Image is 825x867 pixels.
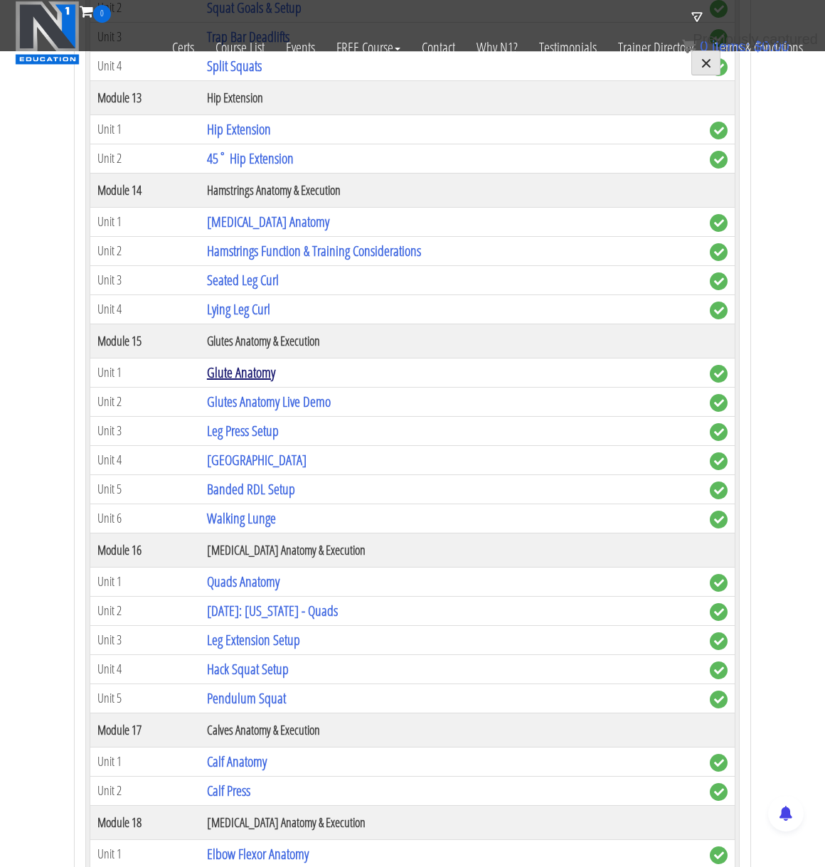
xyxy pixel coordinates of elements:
[207,659,289,679] a: Hack Squat Setup
[200,80,703,115] th: Hip Extension
[90,207,200,236] td: Unit 1
[90,358,200,387] td: Unit 1
[90,324,200,358] th: Module 15
[207,630,300,649] a: Leg Extension Setup
[710,452,728,470] span: complete
[326,23,411,73] a: FREE Course
[90,504,200,533] td: Unit 6
[90,80,200,115] th: Module 13
[710,394,728,412] span: complete
[710,272,728,290] span: complete
[205,23,275,73] a: Course List
[200,173,703,207] th: Hamstrings Anatomy & Execution
[466,23,528,73] a: Why N1?
[682,39,696,53] img: icon11.png
[528,23,607,73] a: Testimonials
[90,533,200,567] th: Module 16
[275,23,326,73] a: Events
[710,632,728,650] span: complete
[710,122,728,139] span: complete
[710,365,728,383] span: complete
[710,423,728,441] span: complete
[207,688,286,708] a: Pendulum Squat
[710,482,728,499] span: complete
[754,38,762,54] span: $
[207,479,295,499] a: Banded RDL Setup
[80,1,111,21] a: 0
[90,265,200,294] td: Unit 3
[90,596,200,625] td: Unit 2
[712,38,750,54] span: items:
[90,236,200,265] td: Unit 2
[682,38,789,54] a: 0 items: $0.00
[710,783,728,801] span: complete
[710,574,728,592] span: complete
[207,270,279,289] a: Seated Leg Curl
[710,603,728,621] span: complete
[207,119,271,139] a: Hip Extension
[200,713,703,747] th: Calves Anatomy & Execution
[207,752,267,771] a: Calf Anatomy
[207,149,294,168] a: 45˚ Hip Extension
[90,654,200,684] td: Unit 4
[207,212,329,231] a: [MEDICAL_DATA] Anatomy
[207,844,309,863] a: Elbow Flexor Anatomy
[207,392,331,411] a: Glutes Anatomy Live Demo
[207,299,270,319] a: Lying Leg Curl
[207,572,280,591] a: Quads Anatomy
[15,1,80,65] img: n1-education
[710,302,728,319] span: complete
[704,23,814,73] a: Terms & Conditions
[700,38,708,54] span: 0
[710,214,728,232] span: complete
[754,38,789,54] bdi: 0.00
[207,450,307,469] a: [GEOGRAPHIC_DATA]
[90,805,200,839] th: Module 18
[207,781,250,800] a: Calf Press
[90,684,200,713] td: Unit 5
[710,846,728,864] span: complete
[90,173,200,207] th: Module 14
[90,445,200,474] td: Unit 4
[207,363,275,382] a: Glute Anatomy
[207,509,276,528] a: Walking Lunge
[90,294,200,324] td: Unit 4
[710,243,728,261] span: complete
[90,625,200,654] td: Unit 3
[90,387,200,416] td: Unit 2
[607,23,704,73] a: Trainer Directory
[90,115,200,144] td: Unit 1
[93,5,111,23] span: 0
[90,144,200,173] td: Unit 2
[161,23,205,73] a: Certs
[200,324,703,358] th: Glutes Anatomy & Execution
[710,661,728,679] span: complete
[90,747,200,776] td: Unit 1
[90,713,200,747] th: Module 17
[207,601,338,620] a: [DATE]: [US_STATE] - Quads
[207,421,279,440] a: Leg Press Setup
[207,56,262,75] a: Split Squats
[200,805,703,839] th: [MEDICAL_DATA] Anatomy & Execution
[200,533,703,567] th: [MEDICAL_DATA] Anatomy & Execution
[710,511,728,528] span: complete
[710,691,728,708] span: complete
[207,241,421,260] a: Hamstrings Function & Training Considerations
[710,754,728,772] span: complete
[710,151,728,169] span: complete
[411,23,466,73] a: Contact
[90,567,200,596] td: Unit 1
[90,776,200,805] td: Unit 2
[90,474,200,504] td: Unit 5
[90,416,200,445] td: Unit 3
